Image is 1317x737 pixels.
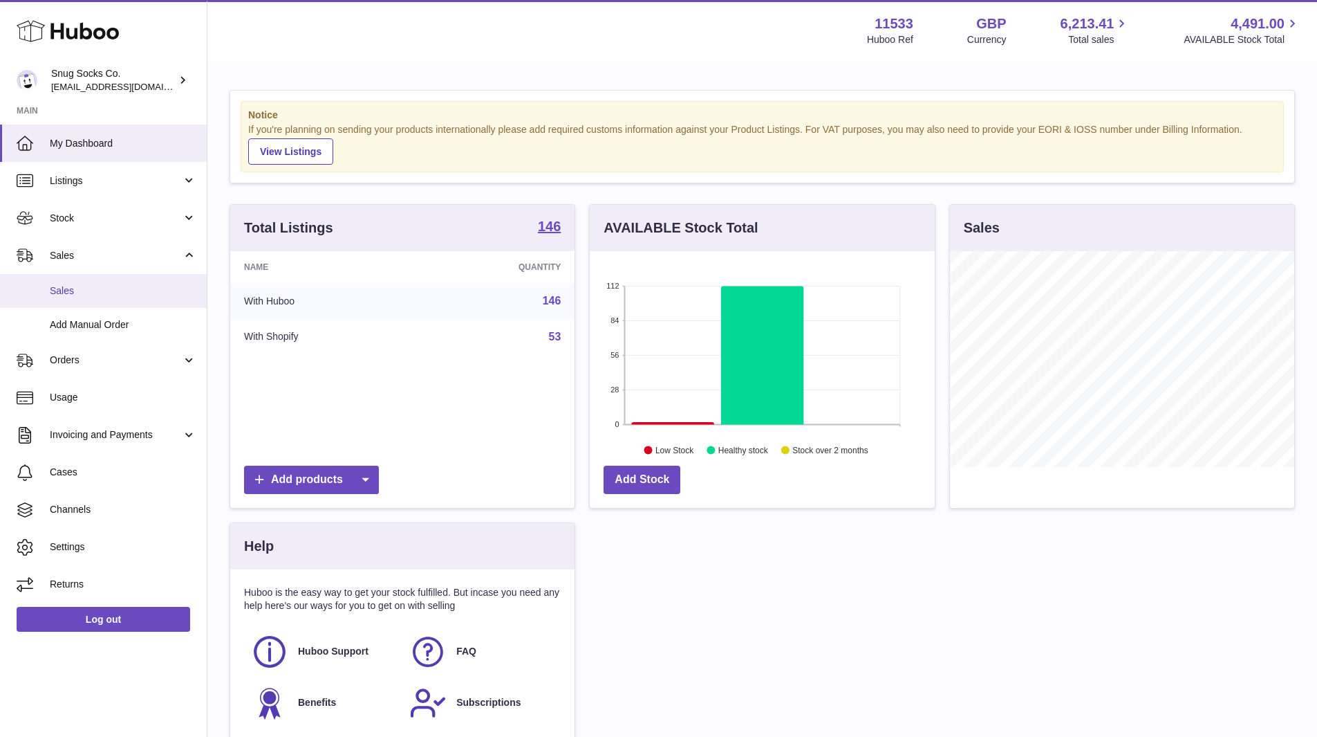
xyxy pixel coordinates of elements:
[1061,15,1114,33] span: 6,213.41
[50,428,182,442] span: Invoicing and Payments
[50,137,196,150] span: My Dashboard
[50,391,196,404] span: Usage
[244,586,561,612] p: Huboo is the easy way to get your stock fulfilled. But incase you need any help here's our ways f...
[615,420,619,428] text: 0
[655,445,694,455] text: Low Stock
[604,219,758,237] h3: AVAILABLE Stock Total
[50,466,196,479] span: Cases
[51,81,203,92] span: [EMAIL_ADDRESS][DOMAIN_NAME]
[251,684,395,722] a: Benefits
[604,466,680,494] a: Add Stock
[964,219,1000,237] h3: Sales
[416,251,575,283] th: Quantity
[50,578,196,591] span: Returns
[50,212,182,225] span: Stock
[409,633,554,671] a: FAQ
[17,70,37,91] img: info@snugsocks.co.uk
[230,251,416,283] th: Name
[967,33,1007,46] div: Currency
[1184,33,1300,46] span: AVAILABLE Stock Total
[17,607,190,632] a: Log out
[50,284,196,298] span: Sales
[1068,33,1130,46] span: Total sales
[230,283,416,319] td: With Huboo
[248,123,1276,165] div: If you're planning on sending your products internationally please add required customs informati...
[50,503,196,516] span: Channels
[1061,15,1130,46] a: 6,213.41 Total sales
[793,445,868,455] text: Stock over 2 months
[543,295,561,307] a: 146
[50,540,196,554] span: Settings
[611,385,619,394] text: 28
[1184,15,1300,46] a: 4,491.00 AVAILABLE Stock Total
[976,15,1006,33] strong: GBP
[298,696,336,709] span: Benefits
[298,645,368,658] span: Huboo Support
[538,219,561,233] strong: 146
[611,316,619,325] text: 84
[538,219,561,236] a: 146
[606,282,619,290] text: 112
[244,219,333,237] h3: Total Listings
[50,249,182,262] span: Sales
[248,109,1276,122] strong: Notice
[456,645,476,658] span: FAQ
[50,174,182,188] span: Listings
[611,351,619,359] text: 56
[409,684,554,722] a: Subscriptions
[867,33,913,46] div: Huboo Ref
[875,15,913,33] strong: 11533
[230,319,416,355] td: With Shopify
[549,331,561,343] a: 53
[1231,15,1285,33] span: 4,491.00
[248,138,333,165] a: View Listings
[251,633,395,671] a: Huboo Support
[51,67,176,93] div: Snug Socks Co.
[718,445,769,455] text: Healthy stock
[456,696,521,709] span: Subscriptions
[244,466,379,494] a: Add products
[50,318,196,331] span: Add Manual Order
[50,354,182,367] span: Orders
[244,537,274,556] h3: Help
